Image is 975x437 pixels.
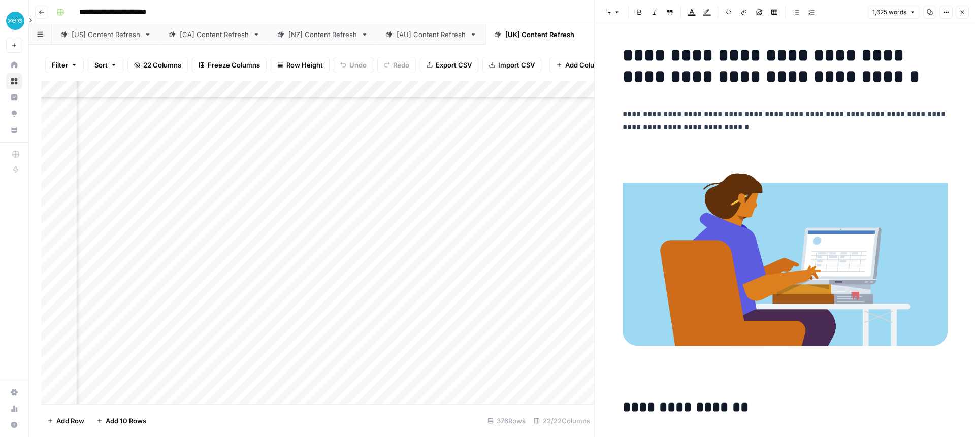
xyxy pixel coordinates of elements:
span: Add 10 Rows [106,416,146,426]
div: [CA] Content Refresh [180,29,249,40]
span: Import CSV [498,60,535,70]
span: Freeze Columns [208,60,260,70]
a: [NZ] Content Refresh [269,24,377,45]
span: 1,625 words [872,8,906,17]
span: Undo [349,60,367,70]
button: Export CSV [420,57,478,73]
a: Insights [6,89,22,106]
button: 22 Columns [127,57,188,73]
img: XeroOps Logo [6,12,24,30]
a: [CA] Content Refresh [160,24,269,45]
div: [AU] Content Refresh [397,29,466,40]
span: Add Column [565,60,604,70]
a: Browse [6,73,22,89]
button: Add 10 Rows [90,413,152,429]
a: [[GEOGRAPHIC_DATA]] Content Refresh [485,24,653,45]
button: Redo [377,57,416,73]
div: 376 Rows [483,413,530,429]
button: Freeze Columns [192,57,267,73]
span: Sort [94,60,108,70]
a: Your Data [6,122,22,138]
button: Row Height [271,57,330,73]
a: Usage [6,400,22,417]
div: [US] Content Refresh [72,29,140,40]
span: Redo [393,60,409,70]
button: Add Column [549,57,611,73]
span: Filter [52,60,68,70]
button: Help + Support [6,417,22,433]
div: 22/22 Columns [530,413,594,429]
button: Undo [334,57,373,73]
button: Sort [88,57,123,73]
span: Export CSV [436,60,472,70]
button: Import CSV [482,57,541,73]
a: Settings [6,384,22,400]
span: Row Height [286,60,323,70]
span: 22 Columns [143,60,181,70]
button: Workspace: XeroOps [6,8,22,33]
button: Filter [45,57,84,73]
a: [US] Content Refresh [52,24,160,45]
div: [[GEOGRAPHIC_DATA]] Content Refresh [505,29,633,40]
span: Add Row [56,416,84,426]
a: Opportunities [6,106,22,122]
a: Home [6,57,22,73]
div: [NZ] Content Refresh [288,29,357,40]
a: [AU] Content Refresh [377,24,485,45]
button: 1,625 words [868,6,920,19]
button: Add Row [41,413,90,429]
